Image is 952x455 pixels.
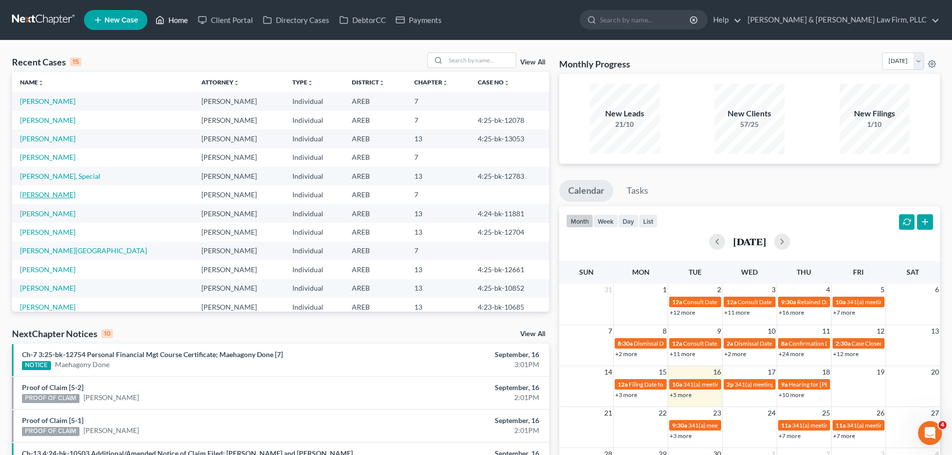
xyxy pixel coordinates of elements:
[833,309,855,316] a: +7 more
[639,214,658,228] button: list
[618,180,657,202] a: Tasks
[918,421,942,445] iframe: Intercom live chat
[741,268,758,276] span: Wed
[934,284,940,296] span: 6
[767,325,777,337] span: 10
[689,268,702,276] span: Tue
[406,111,470,129] td: 7
[406,242,470,260] td: 7
[83,426,139,436] a: [PERSON_NAME]
[836,298,846,306] span: 10a
[12,56,81,68] div: Recent Cases
[880,284,886,296] span: 5
[603,284,613,296] span: 31
[373,393,539,403] div: 2:01PM
[284,242,344,260] td: Individual
[406,260,470,279] td: 13
[779,309,804,316] a: +16 more
[406,129,470,148] td: 13
[792,422,889,429] span: 341(a) meeting for [PERSON_NAME]
[284,92,344,110] td: Individual
[470,204,549,223] td: 4:24-bk-11881
[470,129,549,148] td: 4:25-bk-13053
[771,284,777,296] span: 3
[615,391,637,399] a: +3 more
[833,350,859,358] a: +12 more
[193,204,284,223] td: [PERSON_NAME]
[840,108,910,119] div: New Filings
[738,298,829,306] span: Consult Date for [PERSON_NAME]
[20,303,75,311] a: [PERSON_NAME]
[284,185,344,204] td: Individual
[344,242,406,260] td: AREB
[233,80,239,86] i: unfold_more
[373,350,539,360] div: September, 16
[101,329,113,338] div: 10
[715,108,785,119] div: New Clients
[22,361,51,370] div: NOTICE
[22,416,83,425] a: Proof of Claim [5-1]
[789,340,895,347] span: Confirmation Date for [PERSON_NAME]
[38,80,44,86] i: unfold_more
[658,407,668,419] span: 22
[406,298,470,316] td: 13
[733,236,766,247] h2: [DATE]
[470,223,549,241] td: 4:25-bk-12704
[779,391,804,399] a: +10 more
[292,78,313,86] a: Typeunfold_more
[767,407,777,419] span: 24
[743,11,940,29] a: [PERSON_NAME] & [PERSON_NAME] Law Firm, PLLC
[344,167,406,185] td: AREB
[683,340,774,347] span: Consult Date for [PERSON_NAME]
[414,78,448,86] a: Chapterunfold_more
[20,172,100,180] a: [PERSON_NAME], Special
[618,340,633,347] span: 8:30a
[344,92,406,110] td: AREB
[406,223,470,241] td: 13
[779,432,801,440] a: +7 more
[193,223,284,241] td: [PERSON_NAME]
[716,325,722,337] span: 9
[150,11,193,29] a: Home
[504,80,510,86] i: unfold_more
[406,92,470,110] td: 7
[907,268,919,276] span: Sat
[478,78,510,86] a: Case Nounfold_more
[672,422,687,429] span: 9:30a
[193,167,284,185] td: [PERSON_NAME]
[20,97,75,105] a: [PERSON_NAME]
[712,366,722,378] span: 16
[658,366,668,378] span: 15
[593,214,618,228] button: week
[825,284,831,296] span: 4
[734,340,890,347] span: Dismissal Date for [PERSON_NAME][GEOGRAPHIC_DATA]
[406,148,470,167] td: 7
[284,148,344,167] td: Individual
[876,407,886,419] span: 26
[284,298,344,316] td: Individual
[83,393,139,403] a: [PERSON_NAME]
[797,268,811,276] span: Thu
[22,394,79,403] div: PROOF OF CLAIM
[781,298,796,306] span: 9:30a
[379,80,385,86] i: unfold_more
[600,10,691,29] input: Search by name...
[344,223,406,241] td: AREB
[334,11,391,29] a: DebtorCC
[344,129,406,148] td: AREB
[629,381,714,388] span: Filing Date for [PERSON_NAME]
[442,80,448,86] i: unfold_more
[193,111,284,129] td: [PERSON_NAME]
[284,204,344,223] td: Individual
[470,111,549,129] td: 4:25-bk-12078
[727,381,734,388] span: 2p
[853,268,864,276] span: Fri
[781,422,791,429] span: 11a
[712,407,722,419] span: 23
[193,92,284,110] td: [PERSON_NAME]
[193,279,284,298] td: [PERSON_NAME]
[307,80,313,86] i: unfold_more
[821,366,831,378] span: 18
[930,325,940,337] span: 13
[716,284,722,296] span: 2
